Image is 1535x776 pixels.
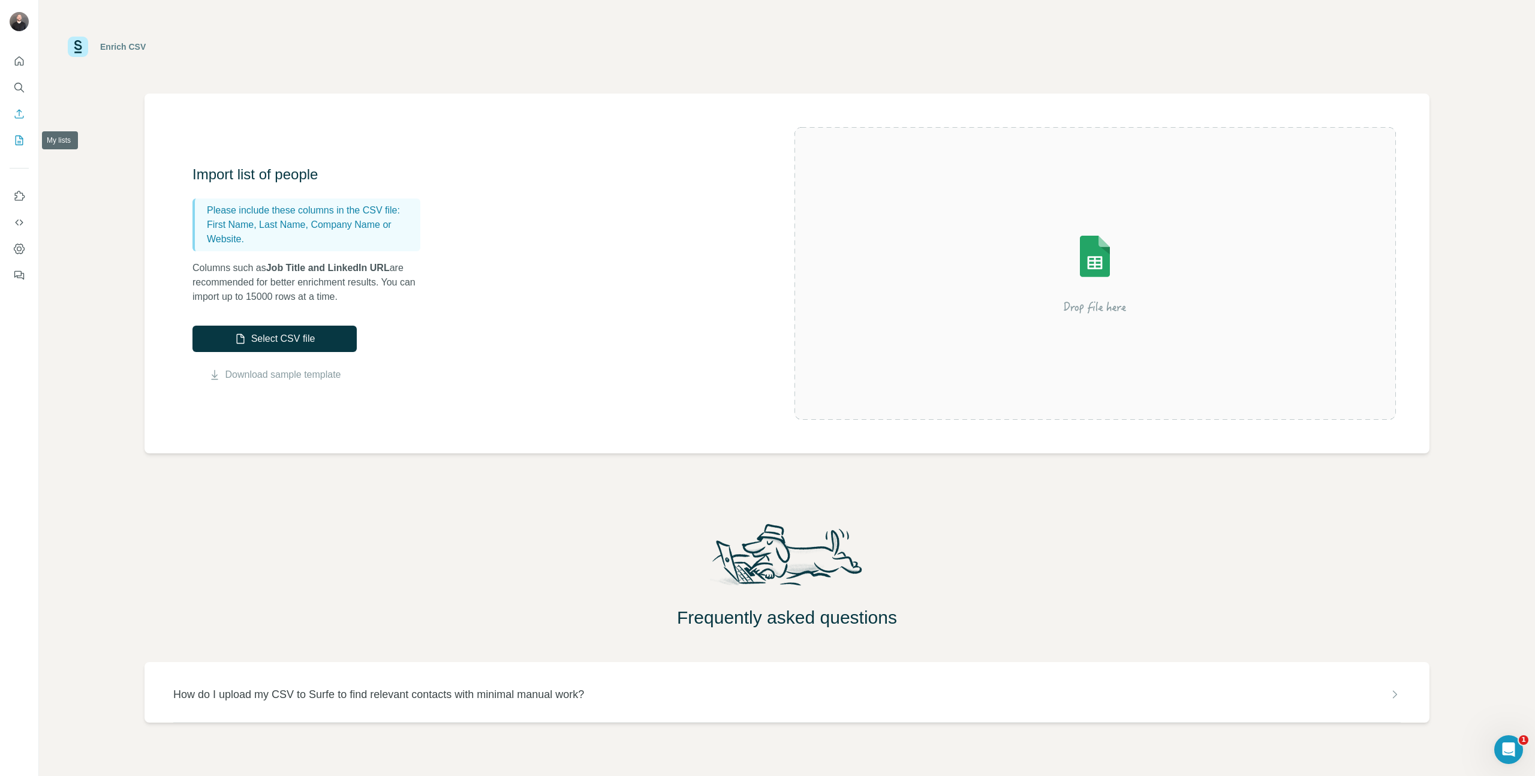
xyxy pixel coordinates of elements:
button: Quick start [10,50,29,72]
button: Select CSV file [192,326,357,352]
h3: Import list of people [192,165,432,184]
p: How do I upload my CSV to Surfe to find relevant contacts with minimal manual work? [173,686,584,703]
button: Feedback [10,264,29,286]
span: Job Title and LinkedIn URL [266,263,390,273]
img: Surfe Mascot Illustration [701,521,874,597]
img: Avatar [10,12,29,31]
iframe: Intercom live chat [1494,735,1523,764]
p: First Name, Last Name, Company Name or Website. [207,218,416,246]
button: Search [10,77,29,98]
button: Use Surfe on LinkedIn [10,185,29,207]
span: 1 [1519,735,1528,745]
button: Use Surfe API [10,212,29,233]
a: Download sample template [225,368,341,382]
h2: Frequently asked questions [39,607,1535,628]
p: Columns such as are recommended for better enrichment results. You can import up to 15000 rows at... [192,261,432,304]
button: Enrich CSV [10,103,29,125]
button: Dashboard [10,238,29,260]
p: Please include these columns in the CSV file: [207,203,416,218]
button: Download sample template [192,368,357,382]
div: Enrich CSV [100,41,146,53]
img: Surfe Logo [68,37,88,57]
img: Surfe Illustration - Drop file here or select below [987,201,1203,345]
button: My lists [10,130,29,151]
